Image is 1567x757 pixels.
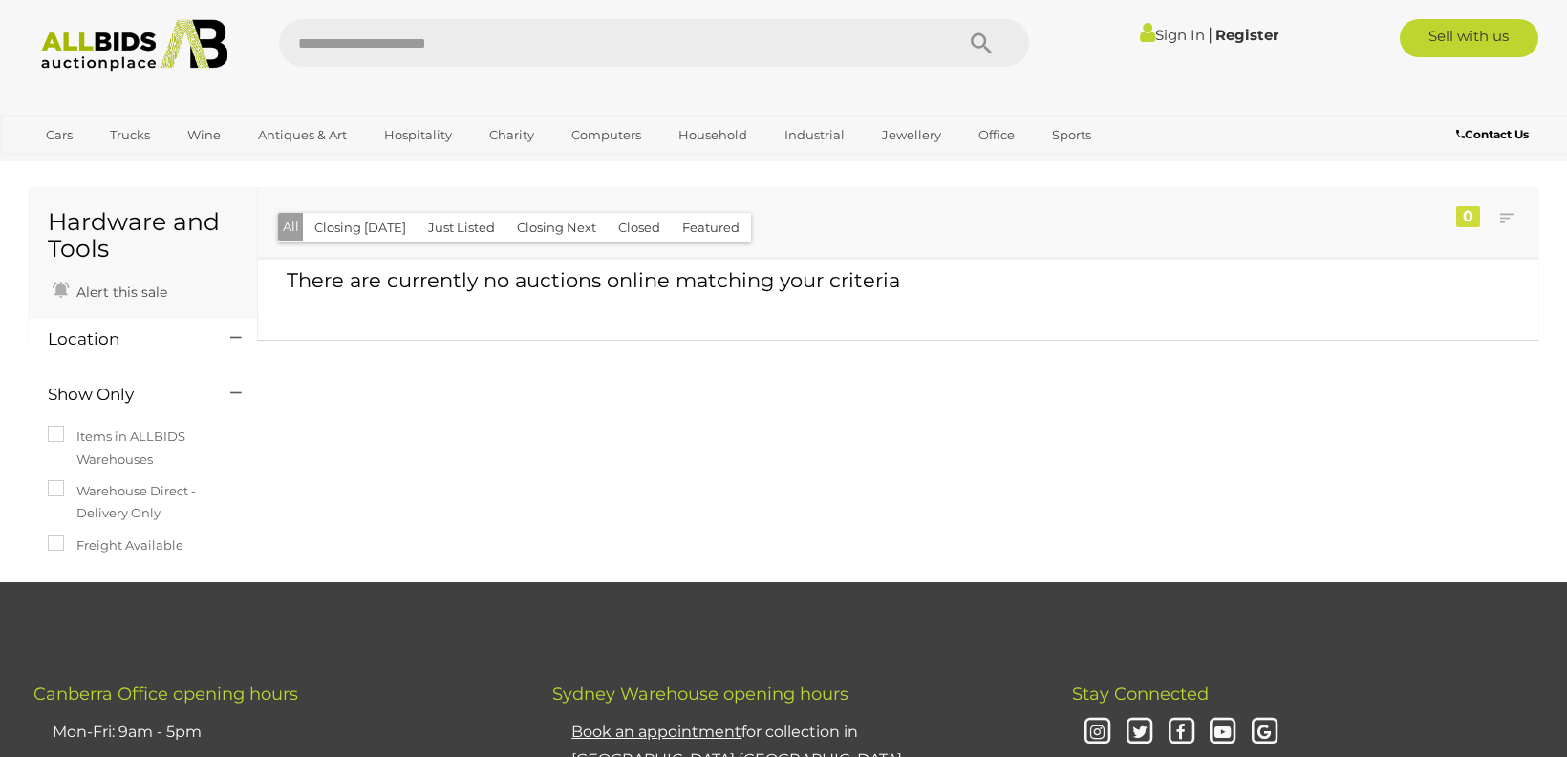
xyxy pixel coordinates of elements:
span: | [1208,24,1213,45]
h4: Location [48,330,202,348]
a: Computers [559,119,654,151]
a: Sports [1040,119,1104,151]
h1: Hardware and Tools [48,209,238,262]
a: Charity [477,119,547,151]
i: Facebook [1165,716,1198,749]
a: Hospitality [372,119,464,151]
a: Alert this sale [48,276,172,305]
i: Google [1248,716,1281,749]
li: Mon-Fri: 9am - 5pm [48,714,504,751]
h4: Show Only [48,386,202,404]
button: Featured [671,213,751,242]
a: Register [1215,26,1278,44]
label: Items in ALLBIDS Warehouses [48,426,238,471]
a: [GEOGRAPHIC_DATA] [33,151,194,182]
a: Sign In [1140,26,1205,44]
button: Just Listed [417,213,506,242]
span: Canberra Office opening hours [33,683,298,704]
i: Instagram [1082,716,1115,749]
i: Twitter [1123,716,1156,749]
a: Industrial [772,119,857,151]
div: 0 [1456,206,1480,227]
label: Warehouse Direct - Delivery Only [48,480,238,525]
span: Alert this sale [72,284,167,301]
label: Freight Available [48,535,183,557]
b: Contact Us [1456,127,1529,141]
a: Office [966,119,1027,151]
button: Closing [DATE] [303,213,418,242]
a: Sell with us [1400,19,1538,57]
a: Jewellery [869,119,954,151]
u: Book an appointment [571,723,741,741]
span: Sydney Warehouse opening hours [552,683,848,704]
i: Youtube [1207,716,1240,749]
a: Contact Us [1456,124,1534,145]
a: Cars [33,119,85,151]
img: Allbids.com.au [31,19,238,72]
a: Antiques & Art [246,119,359,151]
button: Search [934,19,1029,67]
button: All [278,213,304,241]
button: Closed [607,213,672,242]
a: Wine [175,119,233,151]
span: There are currently no auctions online matching your criteria [287,268,900,292]
span: Stay Connected [1072,683,1209,704]
a: Household [666,119,760,151]
button: Closing Next [505,213,608,242]
a: Trucks [97,119,162,151]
